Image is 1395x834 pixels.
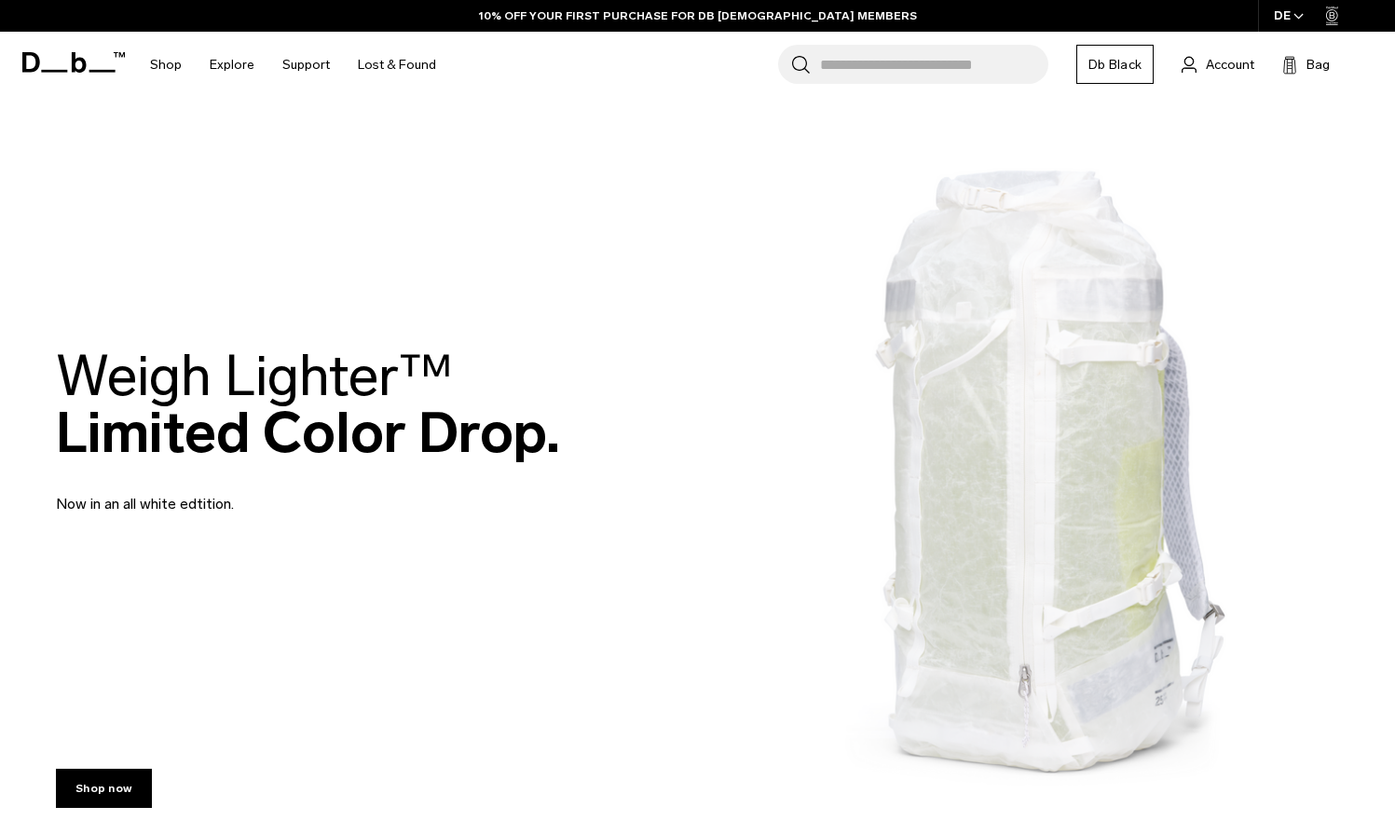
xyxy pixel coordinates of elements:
[1282,53,1330,75] button: Bag
[282,32,330,98] a: Support
[1076,45,1154,84] a: Db Black
[358,32,436,98] a: Lost & Found
[210,32,254,98] a: Explore
[56,348,560,461] h2: Limited Color Drop.
[56,471,503,515] p: Now in an all white edtition.
[1182,53,1254,75] a: Account
[136,32,450,98] nav: Main Navigation
[1206,55,1254,75] span: Account
[1306,55,1330,75] span: Bag
[150,32,182,98] a: Shop
[56,769,152,808] a: Shop now
[479,7,917,24] a: 10% OFF YOUR FIRST PURCHASE FOR DB [DEMOGRAPHIC_DATA] MEMBERS
[56,342,453,410] span: Weigh Lighter™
